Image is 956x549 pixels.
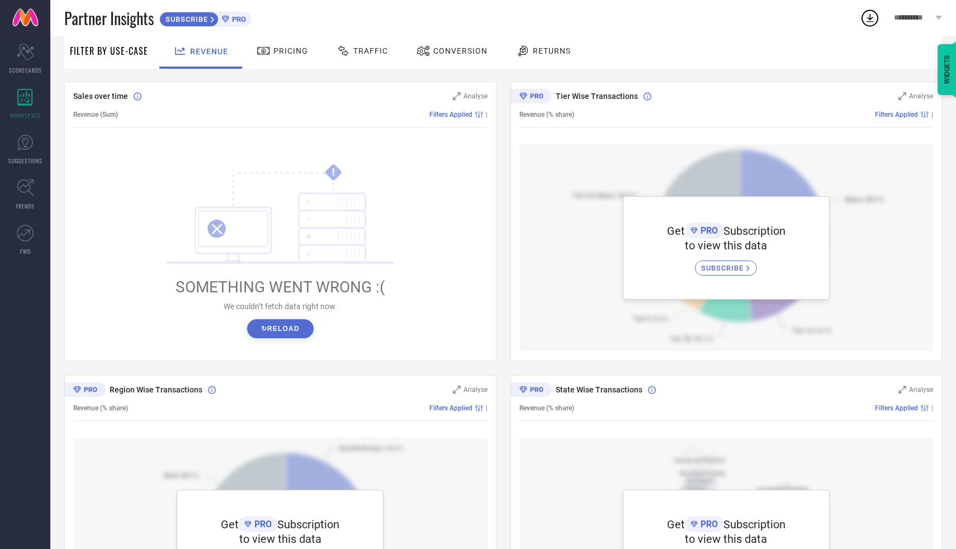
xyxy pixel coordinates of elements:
span: SOMETHING WENT WRONG :( [176,278,385,296]
span: Subscription [277,518,339,531]
span: Filters Applied [875,111,918,119]
span: We couldn’t fetch data right now. [224,302,337,311]
a: SUBSCRIBE [695,252,757,276]
a: SUBSCRIBEPRO [159,9,252,27]
span: Filters Applied [875,404,918,412]
span: to view this data [685,532,767,546]
span: State Wise Transactions [556,385,642,394]
tspan: ! [332,166,335,179]
span: Filters Applied [429,404,472,412]
span: PRO [698,225,718,236]
svg: Zoom [898,386,906,394]
span: Returns [533,46,571,55]
span: FWD [20,247,31,255]
span: Traffic [353,46,388,55]
span: Get [221,518,239,531]
div: Open download list [860,8,880,28]
span: Revenue (% share) [73,404,128,412]
span: Filter By Use-Case [70,44,148,58]
span: Revenue [190,47,228,56]
span: Filters Applied [429,111,472,119]
span: Region Wise Transactions [110,385,202,394]
span: Analyse [463,386,488,394]
span: PRO [229,15,246,23]
span: PRO [698,519,718,529]
span: Subscription [723,518,785,531]
span: SUBSCRIBE [701,264,746,272]
span: Conversion [433,46,488,55]
span: PRO [252,519,272,529]
span: | [931,111,933,119]
span: to view this data [685,239,767,252]
span: Analyse [909,92,933,100]
span: Revenue (% share) [519,111,574,119]
span: Analyse [909,386,933,394]
button: ↻Reload [247,319,314,338]
div: Premium [510,382,552,399]
svg: Zoom [453,92,461,100]
span: | [486,404,488,412]
span: Pricing [273,46,308,55]
span: | [931,404,933,412]
span: TRENDS [16,202,35,210]
span: WORKSPACE [10,111,41,120]
span: SCORECARDS [9,66,42,74]
span: Subscription [723,224,785,238]
span: | [486,111,488,119]
div: Premium [64,382,106,399]
span: Partner Insights [64,7,154,30]
span: Analyse [463,92,488,100]
svg: Zoom [453,386,461,394]
span: to view this data [239,532,321,546]
span: Get [667,224,685,238]
div: Premium [510,89,552,106]
span: SUGGESTIONS [8,157,42,165]
span: Revenue (Sum) [73,111,118,119]
span: Revenue (% share) [519,404,574,412]
svg: Zoom [898,92,906,100]
span: SUBSCRIBE [160,15,211,23]
span: Get [667,518,685,531]
span: Tier Wise Transactions [556,92,638,101]
span: Sales over time [73,92,128,101]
